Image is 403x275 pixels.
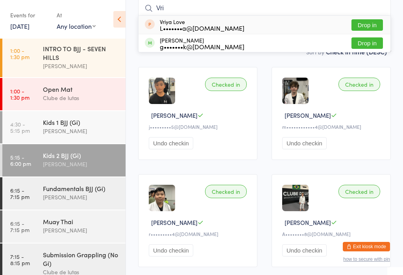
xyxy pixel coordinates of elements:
[43,85,119,93] div: Open Mat
[43,61,119,71] div: [PERSON_NAME]
[10,22,30,30] a: [DATE]
[2,177,126,210] a: 6:15 -7:15 pmFundamentals BJJ (Gi)[PERSON_NAME]
[43,184,119,193] div: Fundamentals BJJ (Gi)
[57,9,96,22] div: At
[10,187,30,200] time: 6:15 - 7:15 pm
[43,250,119,268] div: Submission Grappling (No Gi)
[2,78,126,110] a: 1:00 -1:30 pmOpen MatClube de lutas
[149,123,249,130] div: j•••••••••5@[DOMAIN_NAME]
[10,47,30,60] time: 1:00 - 1:30 pm
[149,137,193,149] button: Undo checkin
[149,230,249,237] div: r•••••••••4@[DOMAIN_NAME]
[282,230,383,237] div: A••••••••8@[DOMAIN_NAME]
[10,121,30,134] time: 4:30 - 5:15 pm
[149,78,175,104] img: image1727850021.png
[149,244,193,256] button: Undo checkin
[43,217,119,226] div: Muay Thai
[2,37,126,77] a: 1:00 -1:30 pmINTRO TO BJJ - SEVEN HILLS[PERSON_NAME]
[343,242,390,251] button: Exit kiosk mode
[282,137,327,149] button: Undo checkin
[10,154,31,167] time: 5:15 - 6:00 pm
[43,126,119,136] div: [PERSON_NAME]
[2,111,126,143] a: 4:30 -5:15 pmKids 1 BJJ (Gi)[PERSON_NAME]
[57,22,96,30] div: Any location
[149,185,175,211] img: image1748502812.png
[43,118,119,126] div: Kids 1 BJJ (Gi)
[282,244,327,256] button: Undo checkin
[282,123,383,130] div: m••••••••••••4@[DOMAIN_NAME]
[338,185,380,198] div: Checked in
[285,111,331,119] span: [PERSON_NAME]
[10,253,30,266] time: 7:15 - 8:15 pm
[351,19,383,31] button: Drop in
[343,256,390,262] button: how to secure with pin
[160,37,244,50] div: [PERSON_NAME]
[43,44,119,61] div: INTRO TO BJJ - SEVEN HILLS
[2,144,126,177] a: 5:15 -6:00 pmKids 2 BJJ (Gi)[PERSON_NAME]
[43,160,119,169] div: [PERSON_NAME]
[2,210,126,243] a: 6:15 -7:15 pmMuay Thai[PERSON_NAME]
[10,220,30,233] time: 6:15 - 7:15 pm
[285,218,331,227] span: [PERSON_NAME]
[10,88,30,100] time: 1:00 - 1:30 pm
[43,226,119,235] div: [PERSON_NAME]
[160,43,244,50] div: g•••••••k@[DOMAIN_NAME]
[43,151,119,160] div: Kids 2 BJJ (Gi)
[10,9,49,22] div: Events for
[282,185,309,211] img: image1710224792.png
[43,193,119,202] div: [PERSON_NAME]
[205,185,247,198] div: Checked in
[205,78,247,91] div: Checked in
[151,218,198,227] span: [PERSON_NAME]
[160,19,244,31] div: Vriya Love
[151,111,198,119] span: [PERSON_NAME]
[338,78,380,91] div: Checked in
[43,93,119,102] div: Clube de lutas
[282,78,309,104] img: image1751267456.png
[351,37,383,49] button: Drop in
[160,25,244,31] div: L•••••••a@[DOMAIN_NAME]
